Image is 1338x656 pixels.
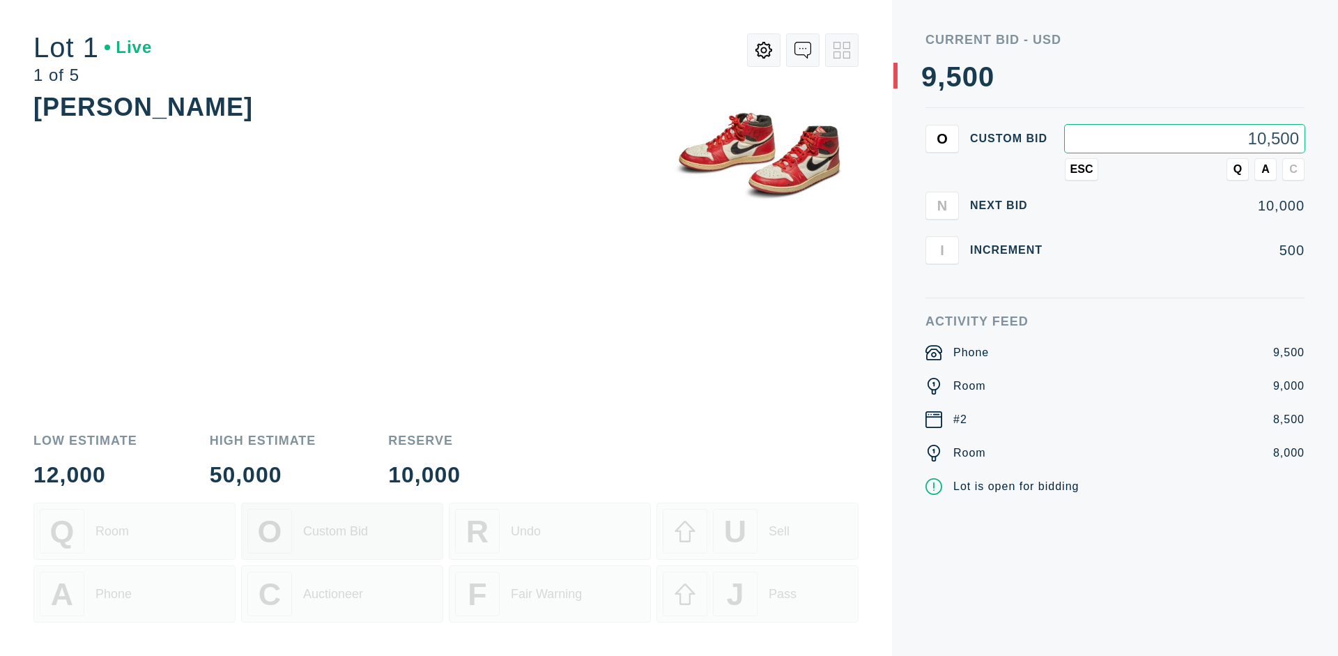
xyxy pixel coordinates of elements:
[33,464,137,486] div: 12,000
[1289,163,1298,176] span: C
[970,133,1054,144] div: Custom bid
[724,514,746,549] span: U
[511,524,541,539] div: Undo
[241,503,443,560] button: OCustom Bid
[105,39,152,56] div: Live
[953,445,986,462] div: Room
[1261,163,1270,176] span: A
[925,125,959,153] button: O
[726,577,744,612] span: J
[769,524,790,539] div: Sell
[925,192,959,220] button: N
[937,130,948,146] span: O
[1065,199,1305,213] div: 10,000
[303,587,363,602] div: Auctioneer
[33,33,152,61] div: Lot 1
[1065,243,1305,257] div: 500
[953,411,967,428] div: #2
[1254,158,1277,181] button: A
[1282,158,1305,181] button: C
[95,587,132,602] div: Phone
[33,67,152,84] div: 1 of 5
[33,93,253,121] div: [PERSON_NAME]
[1233,163,1242,176] span: Q
[970,245,1054,256] div: Increment
[468,577,486,612] span: F
[259,577,281,612] span: C
[33,503,236,560] button: QRoom
[946,63,962,91] div: 5
[388,464,461,486] div: 10,000
[940,242,944,258] span: I
[925,315,1305,328] div: Activity Feed
[1273,445,1305,462] div: 8,000
[33,565,236,623] button: APhone
[937,63,946,342] div: ,
[466,514,489,549] span: R
[449,565,651,623] button: FFair Warning
[953,378,986,395] div: Room
[388,434,461,447] div: Reserve
[1226,158,1249,181] button: Q
[51,577,73,612] span: A
[978,63,994,91] div: 0
[210,434,316,447] div: High Estimate
[970,200,1054,211] div: Next Bid
[656,565,859,623] button: JPass
[925,236,959,264] button: I
[1273,378,1305,395] div: 9,000
[1070,163,1093,176] span: ESC
[210,464,316,486] div: 50,000
[511,587,582,602] div: Fair Warning
[962,63,978,91] div: 0
[656,503,859,560] button: USell
[925,33,1305,46] div: Current Bid - USD
[303,524,368,539] div: Custom Bid
[33,434,137,447] div: Low Estimate
[95,524,129,539] div: Room
[1273,411,1305,428] div: 8,500
[921,63,937,91] div: 9
[258,514,282,549] span: O
[1065,158,1098,181] button: ESC
[937,197,947,213] span: N
[1273,344,1305,361] div: 9,500
[449,503,651,560] button: RUndo
[953,344,989,361] div: Phone
[50,514,75,549] span: Q
[241,565,443,623] button: CAuctioneer
[953,478,1079,495] div: Lot is open for bidding
[769,587,797,602] div: Pass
